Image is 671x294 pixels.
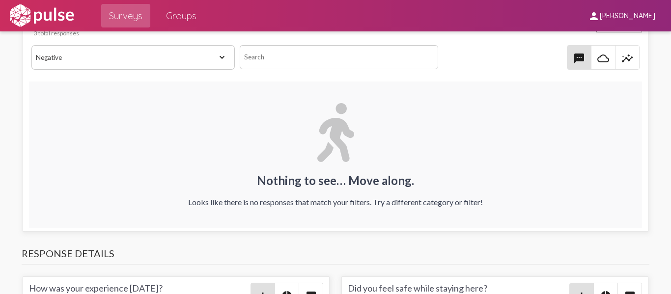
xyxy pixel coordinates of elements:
[188,197,483,207] div: Looks like there is no responses that match your filters. Try a different category or filter!
[22,247,649,265] h3: Response Details
[101,4,150,27] a: Surveys
[158,4,204,27] a: Groups
[621,53,633,64] mat-icon: insights
[8,3,76,28] img: white-logo.svg
[166,7,196,25] span: Groups
[317,103,354,162] img: svg+xml;base64,PHN2ZyB4bWxucz0iaHR0cDovL3d3dy53My5vcmcvMjAwMC9zdmciIHZpZXdCb3g9IjAgMCAzMjAgNTEyIj...
[588,10,600,22] mat-icon: person
[240,45,438,69] input: Search
[188,173,483,187] h2: Nothing to see… Move along.
[573,53,585,64] mat-icon: textsms
[34,29,642,37] div: 3 total responses
[597,53,609,64] mat-icon: cloud_queue
[109,7,142,25] span: Surveys
[600,12,655,21] span: [PERSON_NAME]
[580,6,663,25] button: [PERSON_NAME]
